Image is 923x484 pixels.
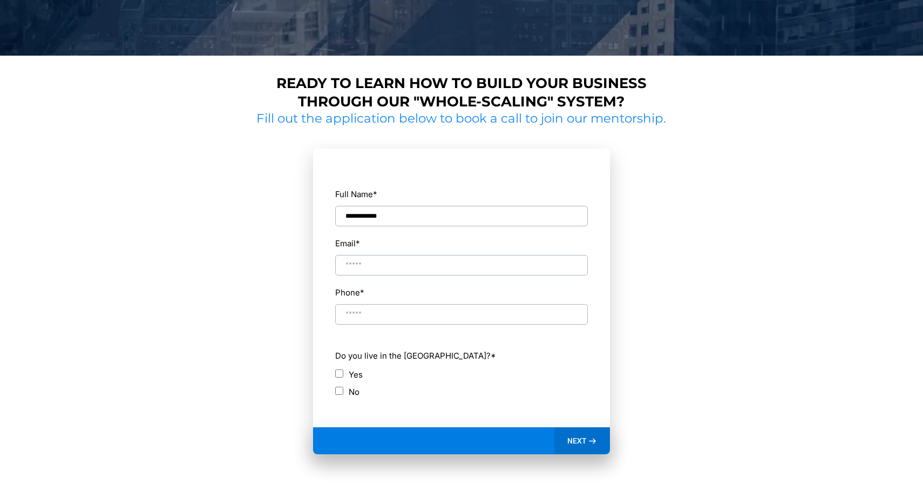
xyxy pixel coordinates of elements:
span: NEXT [567,436,587,446]
label: Full Name [335,187,588,201]
h2: Fill out the application below to book a call to join our mentorship. [253,111,670,127]
strong: Ready to learn how to build your business through our "whole-scaling" system? [276,75,647,110]
label: Phone [335,285,588,300]
label: Do you live in the [GEOGRAPHIC_DATA]? [335,348,588,363]
label: Yes [349,367,363,382]
label: Email [335,236,360,251]
label: No [349,385,359,399]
